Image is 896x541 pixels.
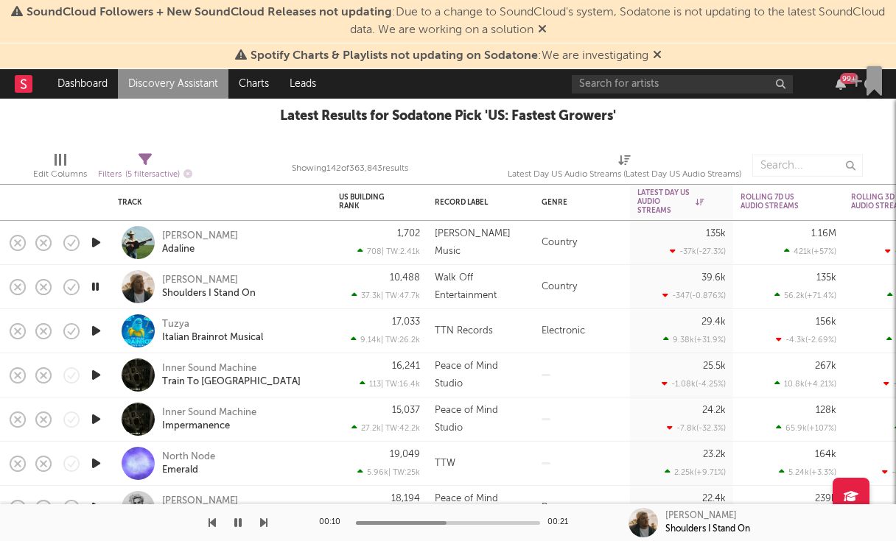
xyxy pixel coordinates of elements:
[162,362,256,375] a: Inner Sound Machine
[292,147,408,190] div: Showing 142 of 363,843 results
[662,291,726,300] div: -347 ( -0.876 % )
[392,317,420,327] div: 17,033
[339,291,420,300] div: 37.3k | TW: 47.7k
[774,379,836,389] div: 10.8k ( +4.21 % )
[228,69,279,99] a: Charts
[98,166,192,184] div: Filters
[391,494,420,503] div: 18,194
[339,247,420,256] div: 708 | TW: 2.41k
[665,509,737,523] div: [PERSON_NAME]
[162,464,198,477] a: Emerald
[162,420,230,433] a: Impermanence
[435,269,527,305] div: Walk Off Entertainment
[33,166,87,183] div: Edit Columns
[27,7,392,18] span: SoundCloud Followers + New SoundCloud Releases not updating
[339,379,420,389] div: 113 | TW: 16.4k
[637,188,704,215] div: Latest Day US Audio Streams
[435,455,455,473] div: TTW
[435,198,505,207] div: Record Label
[662,379,726,389] div: -1.08k ( -4.25 % )
[162,287,256,300] div: Shoulders I Stand On
[752,155,863,177] input: Search...
[162,495,238,508] a: [PERSON_NAME]
[542,198,615,207] div: Genre
[162,243,195,256] a: Adaline
[776,423,836,433] div: 65.9k ( +107 % )
[47,69,118,99] a: Dashboard
[534,309,630,353] div: Electronic
[572,75,793,93] input: Search for artists
[665,523,750,536] div: Shoulders I Stand On
[701,273,726,283] div: 39.6k
[435,358,527,393] div: Peace of Mind Studio
[435,402,527,437] div: Peace of Mind Studio
[162,318,189,331] a: Tuzya
[339,193,398,211] div: US Building Rank
[125,171,180,179] span: ( 5 filters active)
[251,50,538,62] span: Spotify Charts & Playlists not updating on Sodatone
[836,78,846,90] button: 99+
[815,494,836,503] div: 239k
[339,335,420,344] div: 9.14k | TW: 26.2k
[703,361,726,371] div: 25.5k
[435,490,527,526] div: Peace of Mind Studio
[779,467,836,477] div: 5.24k ( +3.3 % )
[162,450,215,464] div: North Node
[251,50,648,62] span: : We are investigating
[703,450,726,459] div: 23.2k
[706,229,726,238] div: 135k
[663,335,726,344] div: 9.38k ( +31.9 % )
[816,273,836,283] div: 135k
[701,317,726,327] div: 29.4k
[162,230,238,243] a: [PERSON_NAME]
[162,406,256,420] a: Inner Sound Machine
[339,423,420,433] div: 27.2k | TW: 42.2k
[392,361,420,371] div: 16,241
[665,467,726,477] div: 2.25k ( +9.71 % )
[390,450,420,459] div: 19,049
[162,331,263,344] a: Italian Brainrot Musical
[435,322,493,340] div: TTN Records
[27,7,885,36] span: : Due to a change to SoundCloud's system, Sodatone is not updating to the latest SoundCloud data....
[397,229,420,238] div: 1,702
[741,193,814,211] div: Rolling 7D US Audio Streams
[98,147,192,190] div: Filters(5 filters active)
[279,69,326,99] a: Leads
[538,24,547,36] span: Dismiss
[280,107,616,125] div: Latest Results for Sodatone Pick ' US: Fastest Growers '
[534,265,630,309] div: Country
[118,69,228,99] a: Discovery Assistant
[811,229,836,238] div: 1.16M
[508,166,741,183] div: Latest Day US Audio Streams (Latest Day US Audio Streams)
[653,50,662,62] span: Dismiss
[815,361,836,371] div: 267k
[840,73,858,84] div: 99 +
[390,273,420,283] div: 10,488
[319,514,349,531] div: 00:10
[702,406,726,415] div: 24.2k
[702,494,726,503] div: 22.4k
[670,247,726,256] div: -37k ( -27.3 % )
[816,406,836,415] div: 128k
[774,291,836,300] div: 56.2k ( +71.4 % )
[508,147,741,190] div: Latest Day US Audio Streams (Latest Day US Audio Streams)
[815,450,836,459] div: 164k
[118,198,317,207] div: Track
[162,274,238,287] div: [PERSON_NAME]
[339,467,420,477] div: 5.96k | TW: 25k
[162,375,301,389] a: Train To [GEOGRAPHIC_DATA]
[33,147,87,190] div: Edit Columns
[392,406,420,415] div: 15,037
[816,317,836,327] div: 156k
[547,514,577,531] div: 00:21
[776,335,836,344] div: -4.3k ( -2.69 % )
